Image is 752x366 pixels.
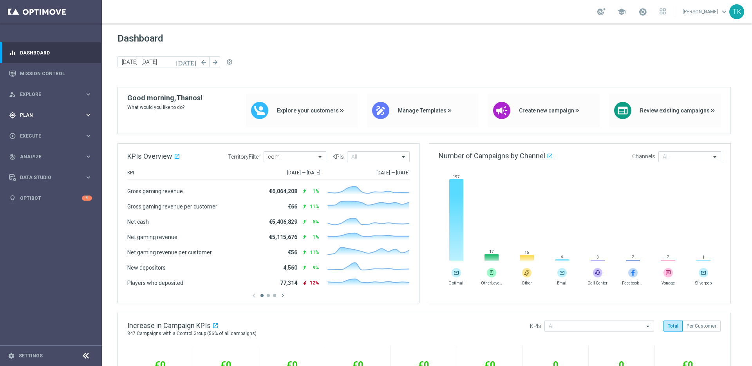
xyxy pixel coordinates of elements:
[20,63,92,84] a: Mission Control
[85,111,92,119] i: keyboard_arrow_right
[9,195,92,201] button: lightbulb Optibot 4
[19,353,43,358] a: Settings
[617,7,626,16] span: school
[82,196,92,201] div: 4
[20,154,85,159] span: Analyze
[720,7,728,16] span: keyboard_arrow_down
[20,42,92,63] a: Dashboard
[9,132,16,140] i: play_circle_outline
[8,352,15,359] i: settings
[9,71,92,77] button: Mission Control
[9,91,16,98] i: person_search
[9,91,85,98] div: Explore
[9,112,92,118] button: gps_fixed Plan keyboard_arrow_right
[9,174,92,181] button: Data Studio keyboard_arrow_right
[9,50,92,56] button: equalizer Dashboard
[85,91,92,98] i: keyboard_arrow_right
[20,92,85,97] span: Explore
[85,174,92,181] i: keyboard_arrow_right
[9,195,16,202] i: lightbulb
[9,132,85,140] div: Execute
[9,133,92,139] button: play_circle_outline Execute keyboard_arrow_right
[9,112,16,119] i: gps_fixed
[20,113,85,118] span: Plan
[9,174,85,181] div: Data Studio
[9,63,92,84] div: Mission Control
[9,153,85,160] div: Analyze
[9,91,92,98] button: person_search Explore keyboard_arrow_right
[9,153,16,160] i: track_changes
[85,132,92,140] i: keyboard_arrow_right
[85,153,92,160] i: keyboard_arrow_right
[9,49,16,56] i: equalizer
[682,6,729,18] a: [PERSON_NAME]keyboard_arrow_down
[9,154,92,160] button: track_changes Analyze keyboard_arrow_right
[729,4,744,19] div: TK
[9,112,85,119] div: Plan
[20,188,82,208] a: Optibot
[20,175,85,180] span: Data Studio
[20,134,85,138] span: Execute
[9,188,92,208] div: Optibot
[9,42,92,63] div: Dashboard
